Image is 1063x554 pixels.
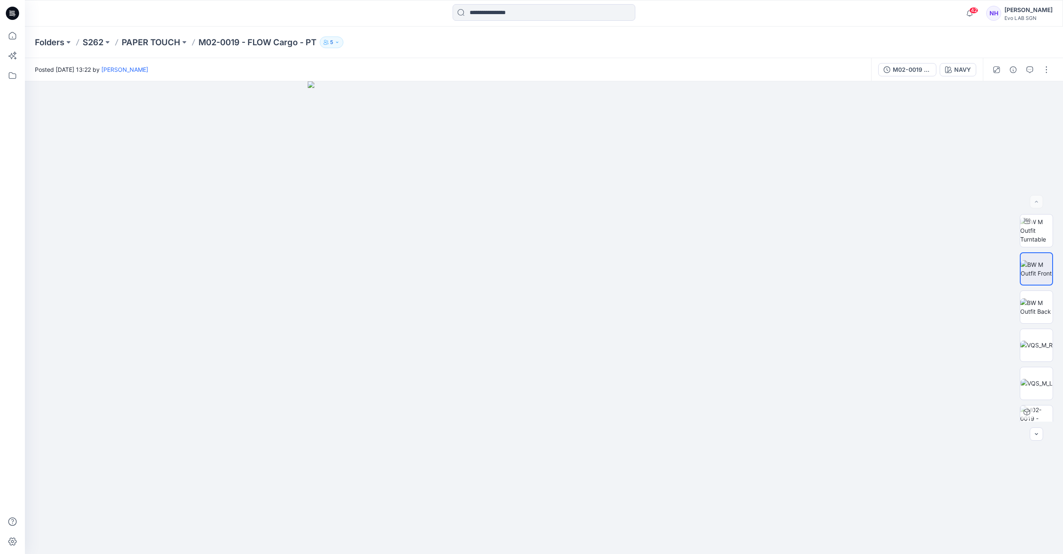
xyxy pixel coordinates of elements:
p: 5 [330,38,333,47]
p: M02-0019 - FLOW Cargo - PT [198,37,316,48]
img: BW M Outfit Back [1020,298,1053,316]
div: Evo LAB SGN [1004,15,1053,21]
img: eyJhbGciOiJIUzI1NiIsImtpZCI6IjAiLCJzbHQiOiJzZXMiLCJ0eXAiOiJKV1QifQ.eyJkYXRhIjp7InR5cGUiOiJzdG9yYW... [308,81,781,554]
button: NAVY [940,63,976,76]
img: VQS_M_L [1021,379,1053,388]
img: BW M Outfit Front [1021,260,1052,278]
a: PAPER TOUCH [122,37,180,48]
div: M02-0019 - FLOW Cargo - PAPER TOUCH [893,65,931,74]
a: [PERSON_NAME] [101,66,148,73]
button: Details [1007,63,1020,76]
img: BW M Outfit Turntable [1020,217,1053,244]
a: S262 [83,37,103,48]
div: [PERSON_NAME] [1004,5,1053,15]
div: NH [986,6,1001,21]
span: 42 [969,7,978,14]
img: M02-0019 - FLOW Cargo - PAPER TOUCH NAVY [1020,405,1053,438]
span: Posted [DATE] 13:22 by [35,65,148,74]
button: 5 [320,37,343,48]
a: Folders [35,37,64,48]
button: M02-0019 - FLOW Cargo - PAPER TOUCH [878,63,936,76]
div: NAVY [954,65,971,74]
img: VQS_M_R [1020,341,1053,349]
